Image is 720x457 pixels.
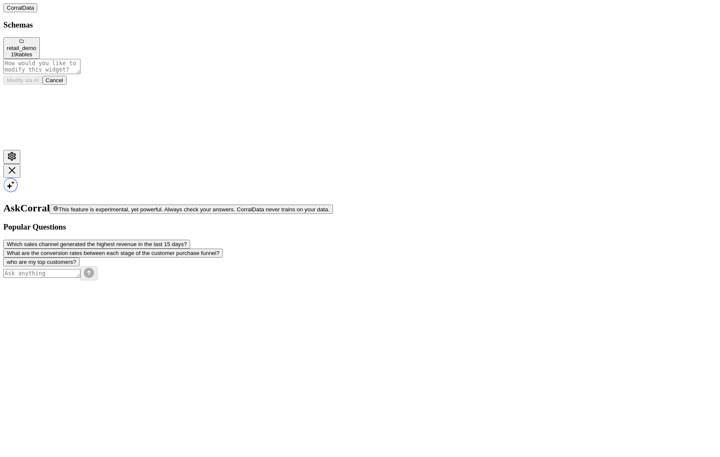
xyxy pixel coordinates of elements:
h3: Popular Questions [3,222,717,232]
span: This feature is experimental, yet powerful. Always check your answers. CorralData never trains on... [58,206,330,213]
div: 19 table s [7,51,36,58]
button: What are the conversion rates between each stage of the customer purchase funnel? [3,249,223,258]
button: This feature is experimental, yet powerful. Always check your answers. CorralData never trains on... [50,205,333,214]
button: Modify via AI [3,76,42,85]
button: who are my top customers? [3,258,80,266]
button: CorralData [3,3,37,12]
h3: Schemas [3,20,717,30]
span: AskCorral [3,202,50,213]
button: retail_demo19tables [3,37,40,59]
button: Cancel [42,76,67,85]
div: retail_demo [7,45,36,51]
button: Which sales channel generated the highest revenue in the last 15 days? [3,240,190,249]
